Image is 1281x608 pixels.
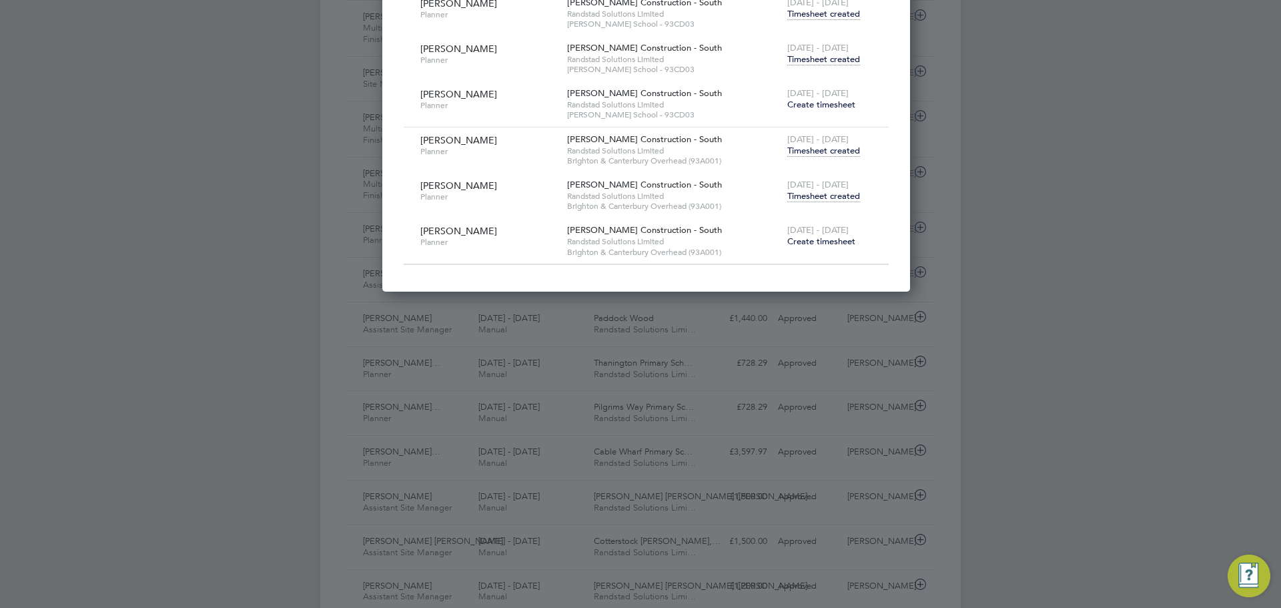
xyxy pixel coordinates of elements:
span: [PERSON_NAME] [420,43,497,55]
span: Randstad Solutions Limited [567,191,781,202]
span: Planner [420,55,557,65]
span: [PERSON_NAME] [420,225,497,237]
span: [DATE] - [DATE] [787,224,849,236]
span: Randstad Solutions Limited [567,54,781,65]
span: Brighton & Canterbury Overhead (93A001) [567,201,781,212]
span: Randstad Solutions Limited [567,9,781,19]
span: [PERSON_NAME] Construction - South [567,87,722,99]
span: Timesheet created [787,190,860,202]
button: Engage Resource Center [1228,555,1270,597]
span: [DATE] - [DATE] [787,179,849,190]
span: [PERSON_NAME] School - 93CD03 [567,19,781,29]
span: [PERSON_NAME] [420,134,497,146]
span: Create timesheet [787,99,855,110]
span: [PERSON_NAME] [420,180,497,192]
span: [PERSON_NAME] School - 93CD03 [567,64,781,75]
span: Create timesheet [787,236,855,247]
span: Planner [420,192,557,202]
span: [PERSON_NAME] Construction - South [567,42,722,53]
span: [PERSON_NAME] Construction - South [567,133,722,145]
span: Timesheet created [787,145,860,157]
span: [DATE] - [DATE] [787,87,849,99]
span: [PERSON_NAME] School - 93CD03 [567,109,781,120]
span: Planner [420,237,557,248]
span: Planner [420,100,557,111]
span: [DATE] - [DATE] [787,133,849,145]
span: [PERSON_NAME] [420,88,497,100]
span: Brighton & Canterbury Overhead (93A001) [567,247,781,258]
span: [DATE] - [DATE] [787,42,849,53]
span: [PERSON_NAME] Construction - South [567,179,722,190]
span: Planner [420,146,557,157]
span: Planner [420,9,557,20]
span: Timesheet created [787,8,860,20]
span: Randstad Solutions Limited [567,145,781,156]
span: [PERSON_NAME] Construction - South [567,224,722,236]
span: Randstad Solutions Limited [567,236,781,247]
span: Brighton & Canterbury Overhead (93A001) [567,156,781,166]
span: Timesheet created [787,53,860,65]
span: Randstad Solutions Limited [567,99,781,110]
